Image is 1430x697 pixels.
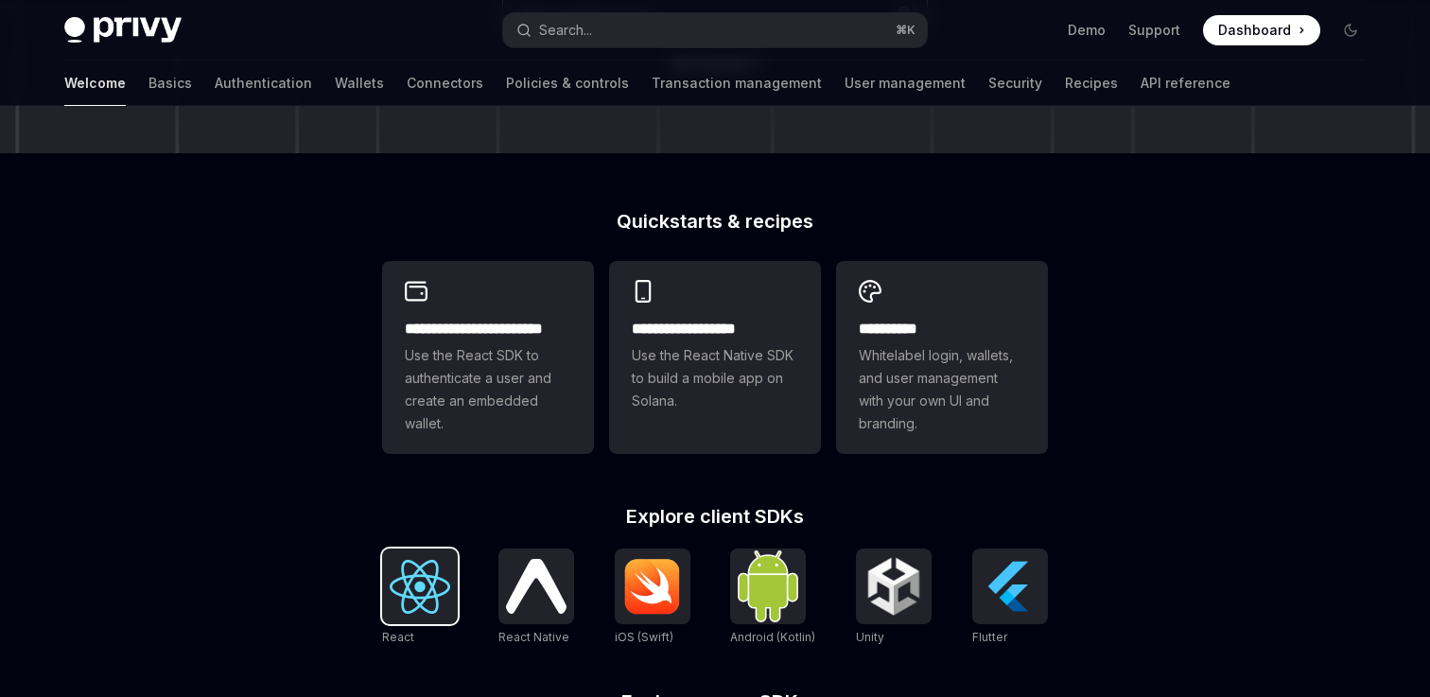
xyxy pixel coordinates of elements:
a: Recipes [1065,61,1118,106]
img: iOS (Swift) [622,558,683,615]
img: React [390,560,450,614]
div: Search... [539,19,592,42]
span: Whitelabel login, wallets, and user management with your own UI and branding. [859,344,1025,435]
img: Unity [863,556,924,617]
a: Connectors [407,61,483,106]
span: ⌘ K [896,23,916,38]
a: Transaction management [652,61,822,106]
a: Demo [1068,21,1106,40]
img: dark logo [64,17,182,44]
span: React Native [498,630,569,644]
button: Open search [503,13,927,47]
h2: Explore client SDKs [382,507,1048,526]
span: Flutter [972,630,1007,644]
a: Welcome [64,61,126,106]
span: React [382,630,414,644]
a: iOS (Swift)iOS (Swift) [615,549,690,647]
span: Unity [856,630,884,644]
a: Support [1128,21,1180,40]
img: Flutter [980,556,1040,617]
span: Dashboard [1218,21,1291,40]
img: React Native [506,559,567,613]
span: Use the React Native SDK to build a mobile app on Solana. [632,344,798,412]
a: FlutterFlutter [972,549,1048,647]
button: Toggle dark mode [1335,15,1366,45]
a: Android (Kotlin)Android (Kotlin) [730,549,815,647]
a: **** **** **** ***Use the React Native SDK to build a mobile app on Solana. [609,261,821,454]
a: Basics [148,61,192,106]
a: Dashboard [1203,15,1320,45]
a: ReactReact [382,549,458,647]
a: Authentication [215,61,312,106]
img: Android (Kotlin) [738,550,798,621]
a: User management [845,61,966,106]
span: Use the React SDK to authenticate a user and create an embedded wallet. [405,344,571,435]
span: iOS (Swift) [615,630,673,644]
h2: Quickstarts & recipes [382,212,1048,231]
a: **** *****Whitelabel login, wallets, and user management with your own UI and branding. [836,261,1048,454]
a: API reference [1141,61,1230,106]
a: Wallets [335,61,384,106]
a: Security [988,61,1042,106]
a: React NativeReact Native [498,549,574,647]
span: Android (Kotlin) [730,630,815,644]
a: UnityUnity [856,549,932,647]
a: Policies & controls [506,61,629,106]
